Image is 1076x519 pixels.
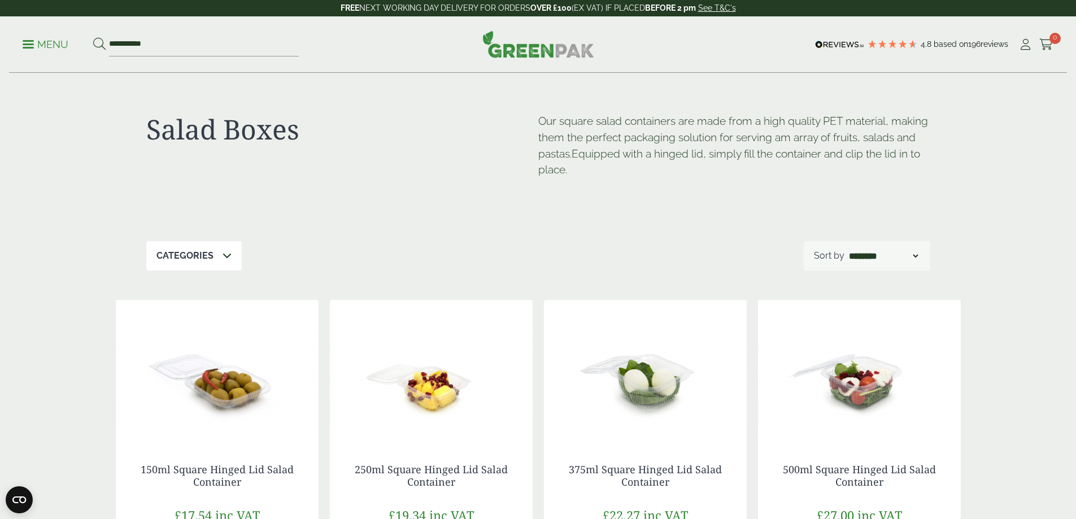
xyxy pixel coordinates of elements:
a: 0 [1039,36,1053,53]
img: 375ml Square Hinged Salad Container open [544,300,747,441]
span: 0 [1049,33,1061,44]
span: 4.8 [921,40,934,49]
a: 375ml Square Hinged Lid Salad Container [569,463,722,489]
img: 500ml Square Hinged Salad Container open [758,300,961,441]
strong: FREE [341,3,359,12]
p: Menu [23,38,68,51]
span: Based on [934,40,968,49]
button: Open CMP widget [6,486,33,513]
span: reviews [981,40,1008,49]
i: My Account [1018,39,1033,50]
span: 196 [968,40,981,49]
img: REVIEWS.io [815,41,864,49]
strong: BEFORE 2 pm [645,3,696,12]
img: GreenPak Supplies [482,30,594,58]
span: Equipped with a hinged lid, simply fill the container and clip the lid in to place. [538,147,920,176]
select: Shop order [847,249,920,263]
a: 250ml Square Hinged Lid Salad Container [355,463,508,489]
div: 4.79 Stars [867,39,918,49]
img: 150ml Square Hinged Salad Container open [116,300,319,441]
strong: OVER £100 [530,3,572,12]
p: Categories [156,249,214,263]
img: 250ml Square Hinged Salad Container closed v2 [330,300,533,441]
i: Cart [1039,39,1053,50]
h1: Salad Boxes [146,113,538,146]
span: Our square salad containers are made from a high quality PET material, making them the perfect pa... [538,115,928,160]
a: 150ml Square Hinged Lid Salad Container [141,463,294,489]
a: See T&C's [698,3,736,12]
a: 500ml Square Hinged Lid Salad Container [783,463,936,489]
a: Menu [23,38,68,49]
p: Sort by [814,249,844,263]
